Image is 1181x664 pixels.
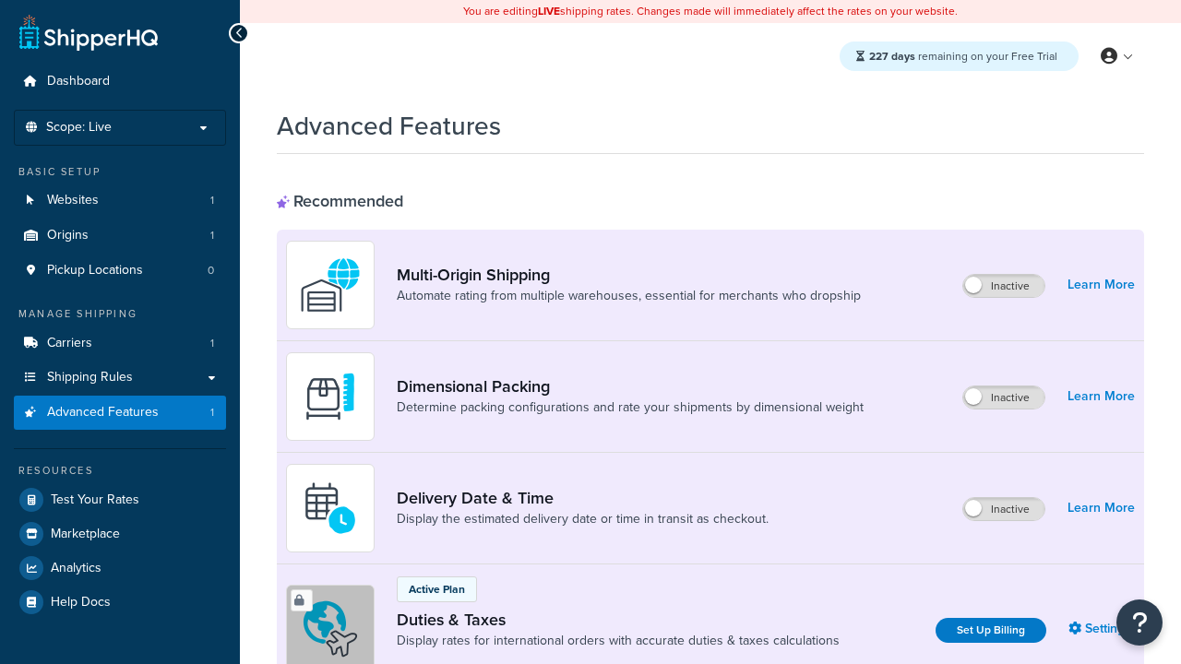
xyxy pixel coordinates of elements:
[46,120,112,136] span: Scope: Live
[397,376,864,397] a: Dimensional Packing
[397,632,840,650] a: Display rates for international orders with accurate duties & taxes calculations
[47,370,133,385] span: Shipping Rules
[277,108,501,144] h1: Advanced Features
[210,193,214,208] span: 1
[14,586,226,619] a: Help Docs
[14,326,226,361] a: Carriers1
[14,361,226,395] a: Shipping Rules
[51,527,120,542] span: Marketplace
[963,498,1044,520] label: Inactive
[1068,616,1135,642] a: Settings
[47,228,89,243] span: Origins
[1116,599,1163,646] button: Open Resource Center
[14,326,226,361] li: Carriers
[47,405,159,421] span: Advanced Features
[1068,384,1135,409] a: Learn More
[277,191,403,211] div: Recommended
[210,228,214,243] span: 1
[298,253,363,317] img: WatD5o0RtDAAAAAElFTkSuQmCC
[14,184,226,218] li: Websites
[936,618,1046,643] a: Set Up Billing
[963,386,1044,409] label: Inactive
[14,164,226,180] div: Basic Setup
[298,364,363,429] img: DTVBYsAAAAAASUVORK5CYII=
[14,483,226,516] a: Test Your Rates
[397,610,840,630] a: Duties & Taxes
[1068,272,1135,298] a: Learn More
[397,265,861,285] a: Multi-Origin Shipping
[409,581,465,598] p: Active Plan
[397,510,769,528] a: Display the estimated delivery date or time in transit as checkout.
[1068,495,1135,521] a: Learn More
[869,48,1057,65] span: remaining on your Free Trial
[14,517,226,551] a: Marketplace
[397,488,769,508] a: Delivery Date & Time
[14,463,226,479] div: Resources
[51,492,139,508] span: Test Your Rates
[14,551,226,585] a: Analytics
[47,193,99,208] span: Websites
[869,48,915,65] strong: 227 days
[208,263,214,279] span: 0
[298,476,363,540] img: gfkeb5ejjkALwAAAABJRU5ErkJggg==
[14,254,226,288] a: Pickup Locations0
[14,184,226,218] a: Websites1
[397,398,864,417] a: Determine packing configurations and rate your shipments by dimensional weight
[14,306,226,322] div: Manage Shipping
[47,74,110,89] span: Dashboard
[14,219,226,253] a: Origins1
[397,287,861,305] a: Automate rating from multiple warehouses, essential for merchants who dropship
[47,336,92,351] span: Carriers
[51,561,101,576] span: Analytics
[14,219,226,253] li: Origins
[14,396,226,430] li: Advanced Features
[14,396,226,430] a: Advanced Features1
[210,405,214,421] span: 1
[538,3,560,19] b: LIVE
[51,595,111,611] span: Help Docs
[47,263,143,279] span: Pickup Locations
[210,336,214,351] span: 1
[14,254,226,288] li: Pickup Locations
[963,275,1044,297] label: Inactive
[14,65,226,99] a: Dashboard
